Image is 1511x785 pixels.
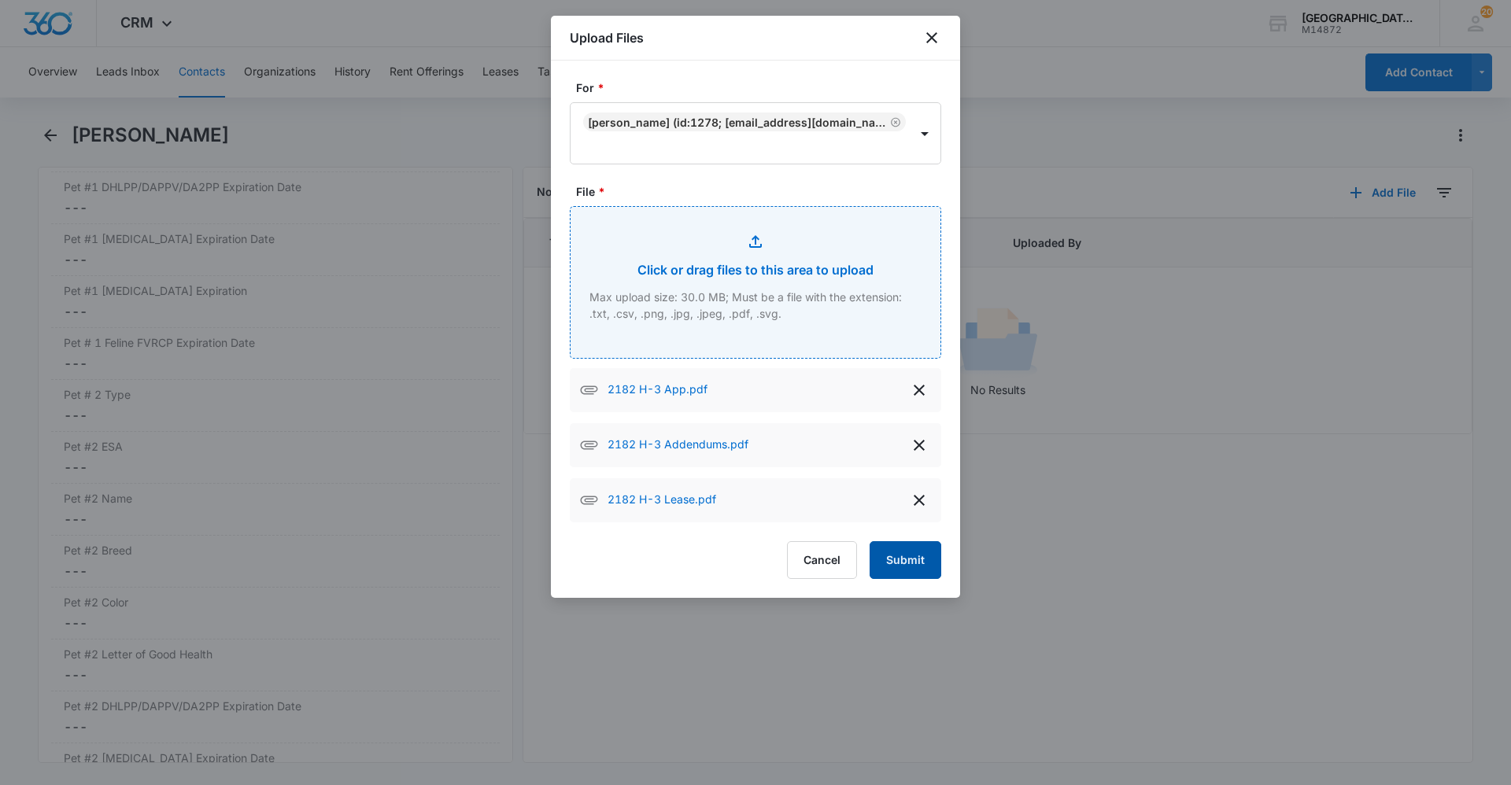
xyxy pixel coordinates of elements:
button: delete [907,378,932,403]
button: close [922,28,941,47]
p: 2182 H-3 App.pdf [608,381,707,400]
button: Cancel [787,541,857,579]
p: 2182 H-3 Lease.pdf [608,491,716,510]
button: delete [907,433,932,458]
button: delete [907,488,932,513]
div: [PERSON_NAME] (ID:1278; [EMAIL_ADDRESS][DOMAIN_NAME]) [588,116,887,129]
p: 2182 H-3 Addendums.pdf [608,436,748,455]
h1: Upload Files [570,28,644,47]
label: For [576,79,948,96]
label: File [576,183,948,200]
div: Remove Sarah Scott (ID:1278; sarahscott550@yahoo.com) [887,116,901,127]
button: Submit [870,541,941,579]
